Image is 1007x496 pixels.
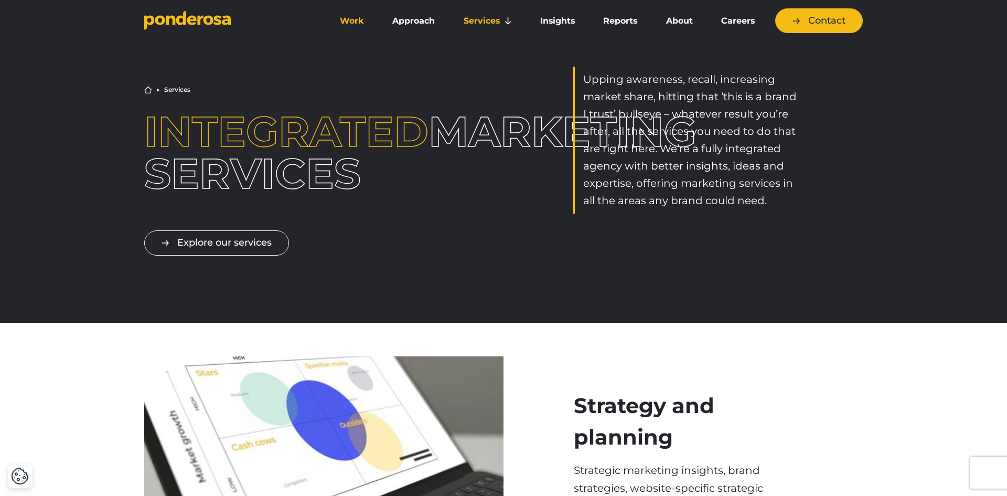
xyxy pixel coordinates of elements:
[144,106,428,157] span: Integrated
[583,71,802,209] p: Upping awareness, recall, increasing market share, hitting that ‘this is a brand I trust’ bullsey...
[144,230,289,255] a: Explore our services
[709,10,767,32] a: Careers
[144,86,152,94] a: Home
[144,111,434,195] h1: marketing services
[452,10,524,32] a: Services
[654,10,704,32] a: About
[11,467,29,485] button: Cookie Settings
[328,10,376,32] a: Work
[775,8,863,33] a: Contact
[528,10,587,32] a: Insights
[591,10,649,32] a: Reports
[144,10,312,31] a: Go to homepage
[164,87,190,93] li: Services
[574,390,793,453] h2: Strategy and planning
[380,10,447,32] a: Approach
[156,87,160,93] li: ▶︎
[11,467,29,485] img: Revisit consent button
